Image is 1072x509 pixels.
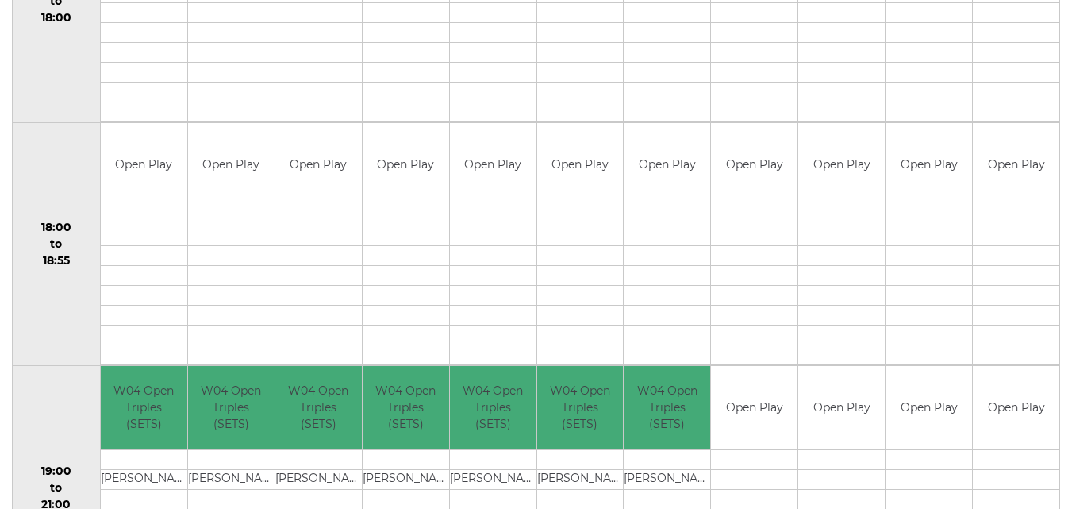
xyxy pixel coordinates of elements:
td: Open Play [798,366,885,449]
td: Open Play [450,123,536,206]
td: Open Play [711,366,797,449]
td: Open Play [886,123,972,206]
td: Open Play [973,123,1059,206]
td: W04 Open Triples (SETS) [363,366,449,449]
td: W04 Open Triples (SETS) [537,366,624,449]
td: Open Play [798,123,885,206]
td: Open Play [363,123,449,206]
td: Open Play [711,123,797,206]
td: Open Play [188,123,275,206]
td: Open Play [624,123,710,206]
td: [PERSON_NAME] [363,469,449,489]
td: [PERSON_NAME] [537,469,624,489]
td: W04 Open Triples (SETS) [101,366,187,449]
td: [PERSON_NAME] [624,469,710,489]
td: [PERSON_NAME] [188,469,275,489]
td: Open Play [537,123,624,206]
td: W04 Open Triples (SETS) [188,366,275,449]
td: W04 Open Triples (SETS) [450,366,536,449]
td: [PERSON_NAME] [101,469,187,489]
td: W04 Open Triples (SETS) [624,366,710,449]
td: Open Play [886,366,972,449]
td: Open Play [973,366,1059,449]
td: 18:00 to 18:55 [13,122,101,366]
td: [PERSON_NAME] [450,469,536,489]
td: [PERSON_NAME] [275,469,362,489]
td: Open Play [101,123,187,206]
td: Open Play [275,123,362,206]
td: W04 Open Triples (SETS) [275,366,362,449]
